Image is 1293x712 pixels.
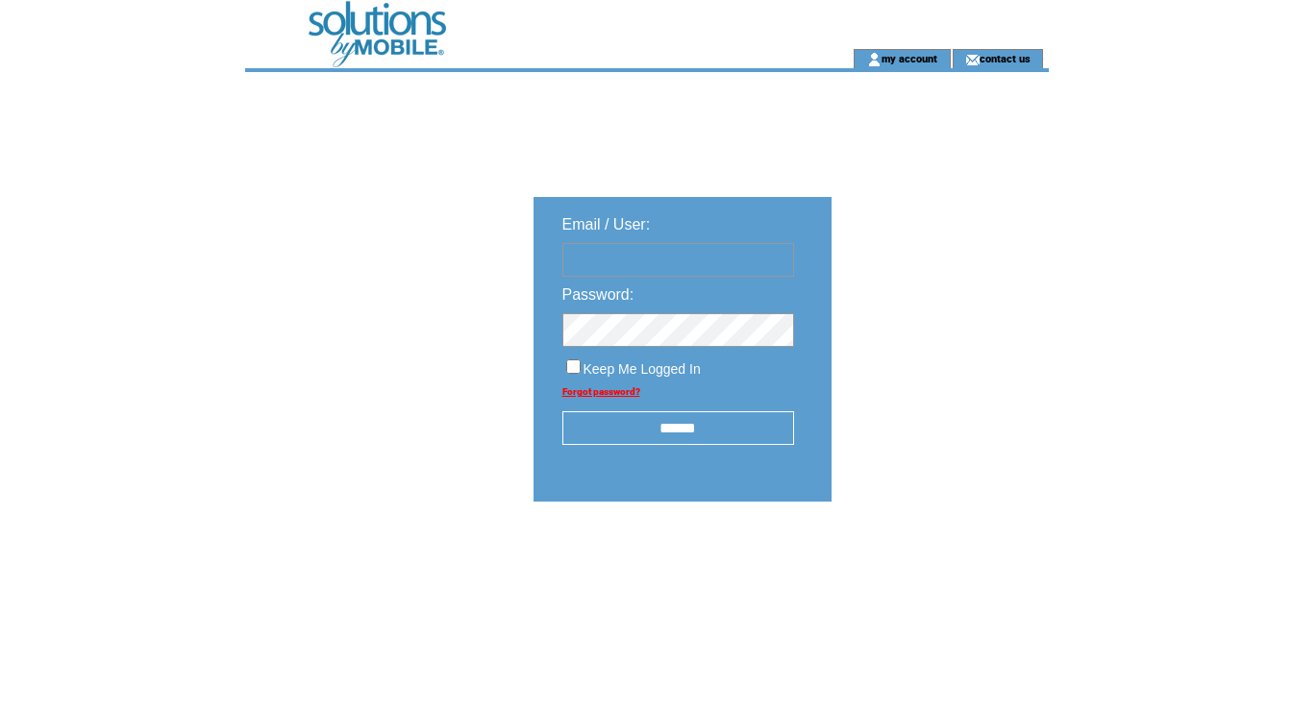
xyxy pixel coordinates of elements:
[882,52,937,64] a: my account
[965,52,980,67] img: contact_us_icon.gif;jsessionid=9D2209635C9F5BCBD30462CA4C5FD73F
[584,361,701,377] span: Keep Me Logged In
[562,286,634,303] span: Password:
[980,52,1031,64] a: contact us
[562,216,651,233] span: Email / User:
[887,550,983,574] img: transparent.png;jsessionid=9D2209635C9F5BCBD30462CA4C5FD73F
[867,52,882,67] img: account_icon.gif;jsessionid=9D2209635C9F5BCBD30462CA4C5FD73F
[562,386,640,397] a: Forgot password?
